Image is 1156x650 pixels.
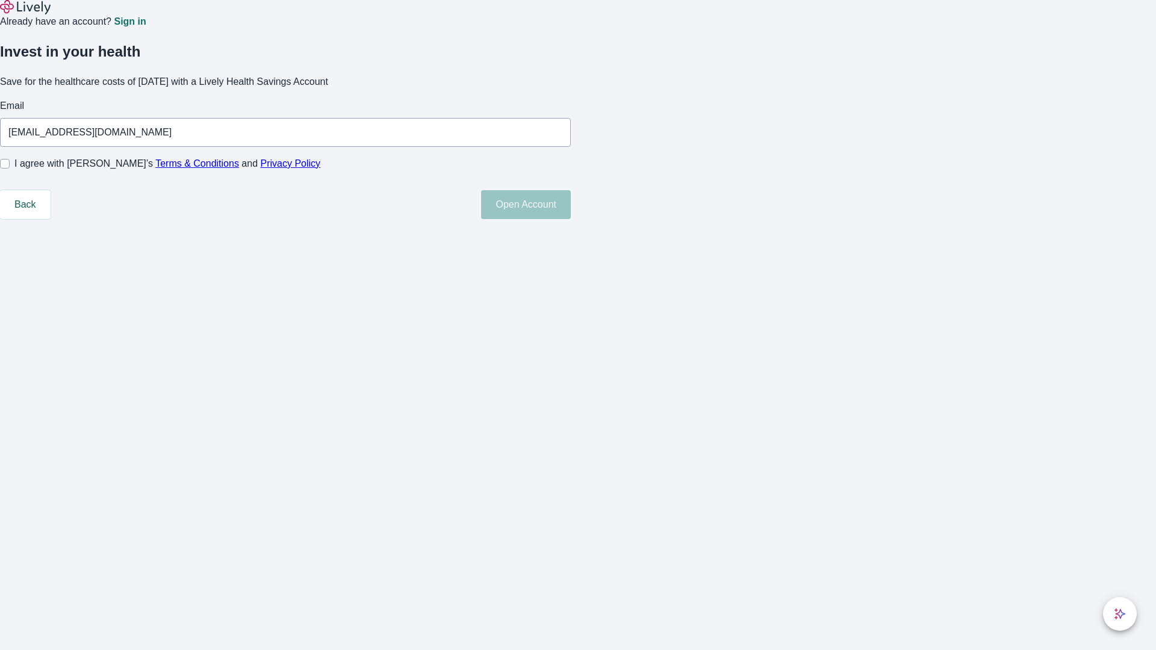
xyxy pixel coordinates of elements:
a: Terms & Conditions [155,158,239,169]
a: Privacy Policy [261,158,321,169]
span: I agree with [PERSON_NAME]’s and [14,156,320,171]
a: Sign in [114,17,146,26]
svg: Lively AI Assistant [1114,608,1126,620]
button: chat [1103,597,1137,631]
